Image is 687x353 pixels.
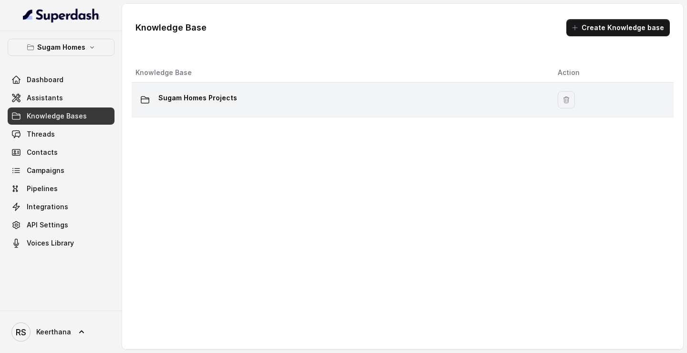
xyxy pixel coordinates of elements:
[23,8,100,23] img: light.svg
[27,238,74,248] span: Voices Library
[8,235,114,252] a: Voices Library
[27,166,64,175] span: Campaigns
[27,75,63,85] span: Dashboard
[8,107,114,125] a: Knowledge Bases
[36,327,71,337] span: Keerthana
[8,71,114,88] a: Dashboard
[550,63,674,83] th: Action
[27,220,68,230] span: API Settings
[27,184,58,193] span: Pipelines
[8,39,114,56] button: Sugam Homes
[8,89,114,107] a: Assistants
[27,93,63,103] span: Assistants
[27,148,58,157] span: Contacts
[27,129,55,139] span: Threads
[8,216,114,234] a: API Settings
[132,63,550,83] th: Knowledge Base
[8,126,114,143] a: Threads
[8,198,114,215] a: Integrations
[158,90,237,106] p: Sugam Homes Projects
[135,20,207,35] h1: Knowledge Base
[27,111,87,121] span: Knowledge Bases
[37,42,85,53] p: Sugam Homes
[8,144,114,161] a: Contacts
[8,319,114,345] a: Keerthana
[16,327,26,337] text: RS
[8,162,114,179] a: Campaigns
[8,180,114,197] a: Pipelines
[27,202,68,212] span: Integrations
[566,19,670,36] button: Create Knowledge base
